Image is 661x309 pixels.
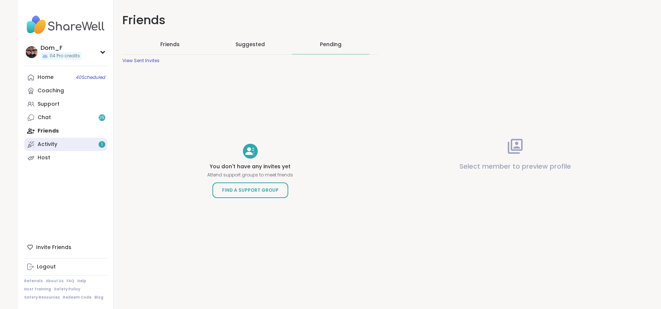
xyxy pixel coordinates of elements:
[320,41,341,48] div: Pending
[24,287,51,292] a: Host Training
[99,115,105,121] span: 25
[76,74,105,80] span: 40 Scheduled
[38,114,51,121] div: Chat
[24,240,107,254] div: Invite Friends
[24,98,107,111] a: Support
[38,74,54,81] div: Home
[122,58,160,64] div: View Sent Invites
[63,295,92,300] a: Redeem Code
[38,101,60,108] div: Support
[41,44,81,52] div: Dom_F
[67,278,74,284] a: FAQ
[222,187,279,194] span: Find a Support Group
[94,295,103,300] a: Blog
[77,278,86,284] a: Help
[24,295,60,300] a: Safety Resources
[24,278,43,284] a: Referrals
[24,151,107,165] a: Host
[38,87,64,95] div: Coaching
[24,260,107,274] a: Logout
[207,172,293,178] p: Attend support groups to meet friends
[46,278,64,284] a: About Us
[212,182,288,198] a: Find a Support Group
[24,71,107,84] a: Home40Scheduled
[122,12,378,29] h1: Friends
[24,111,107,124] a: Chat25
[459,161,571,172] p: Select member to preview profile
[24,138,107,151] a: Activity1
[26,46,38,58] img: Dom_F
[160,41,180,48] span: Friends
[24,12,107,38] img: ShareWell Nav Logo
[24,84,107,98] a: Coaching
[37,263,56,271] div: Logout
[54,287,80,292] a: Safety Policy
[207,163,293,171] h4: You don't have any invites yet
[101,141,103,148] span: 1
[38,154,50,162] div: Host
[38,141,57,148] div: Activity
[49,53,80,59] span: 114 Pro credits
[235,41,265,48] span: Suggested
